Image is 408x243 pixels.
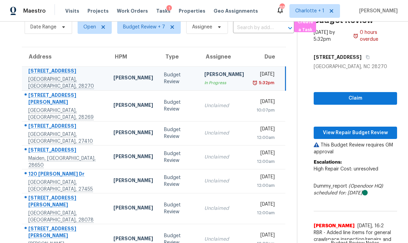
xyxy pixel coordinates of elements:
div: Dummy_report [314,183,397,196]
span: Projects [87,8,109,14]
div: [DATE] [255,71,274,79]
div: [DATE] [255,232,275,240]
span: Budget Review + 7 [123,24,165,30]
button: View Repair Budget Review [314,127,397,139]
th: Due [249,47,285,66]
span: Geo Assignments [214,8,258,14]
div: Budget Review [164,174,193,188]
th: Assignee [199,47,249,66]
div: Unclaimed [204,236,244,243]
span: Assignee [192,24,212,30]
div: Budget Review [164,99,193,113]
div: 12:00am [255,209,275,216]
p: This Budget Review requires GM approval [314,142,397,155]
div: 10:07pm [255,107,275,114]
img: Overdue Alarm Icon [252,79,258,86]
span: View Repair Budget Review [319,129,392,137]
div: In Progress [204,79,244,86]
th: HPM [108,47,159,66]
div: Budget Review [164,150,193,164]
b: Escalations: [314,160,342,165]
div: 12:00am [255,182,275,189]
div: [PERSON_NAME] [113,177,153,186]
div: Unclaimed [204,205,244,212]
div: [DATE] by 5:32pm [314,29,353,43]
div: 1 [166,5,172,12]
span: Tasks [156,9,171,13]
button: Create a Task [294,20,316,32]
span: Claim [319,94,392,103]
span: [DATE], 16:2 [357,223,384,228]
h2: Budget Review [314,17,373,24]
div: [PERSON_NAME] [113,153,153,162]
div: [PERSON_NAME] [113,102,153,110]
span: Work Orders [117,8,148,14]
span: Charlotte + 1 [295,8,324,14]
span: Create a Task [298,18,313,34]
span: [PERSON_NAME] [356,8,398,14]
div: [PERSON_NAME] [113,129,153,138]
div: Budget Review [164,126,193,140]
div: [GEOGRAPHIC_DATA], NC 28270 [314,63,397,70]
div: 12:00am [255,134,275,141]
div: Unclaimed [204,102,244,109]
span: Visits [65,8,79,14]
div: 88 [280,4,284,11]
span: [PERSON_NAME] [314,222,355,229]
div: Unclaimed [204,154,244,161]
div: Unclaimed [204,130,244,137]
button: Claim [314,92,397,105]
div: [DATE] [255,98,275,107]
i: (Opendoor HQ) [349,184,383,189]
div: [PERSON_NAME] [113,74,153,83]
span: High Repair Cost: unresolved [314,167,378,171]
img: Overdue Alarm Icon [353,29,358,43]
th: Address [22,47,108,66]
div: 0 hours overdue [358,29,397,43]
div: [DATE] [255,174,275,182]
div: Unclaimed [204,178,244,184]
span: Date Range [30,24,56,30]
h5: [STREET_ADDRESS] [314,54,362,61]
div: Budget Review [164,202,193,215]
i: scheduled for: [DATE] [314,191,362,195]
span: Maestro [23,8,46,14]
button: Copy Address [362,51,371,63]
span: Properties [179,8,205,14]
div: [DATE] [255,126,275,134]
div: Budget Review [164,72,193,85]
div: [PERSON_NAME] [204,71,244,79]
th: Type [159,47,199,66]
span: Open [83,24,96,30]
div: 12:00am [255,158,275,165]
input: Search by address [233,23,275,33]
div: 5:32pm [258,79,274,86]
div: [DATE] [255,201,275,209]
div: [DATE] [255,150,275,158]
div: [PERSON_NAME] [113,204,153,213]
button: Open [285,23,295,33]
